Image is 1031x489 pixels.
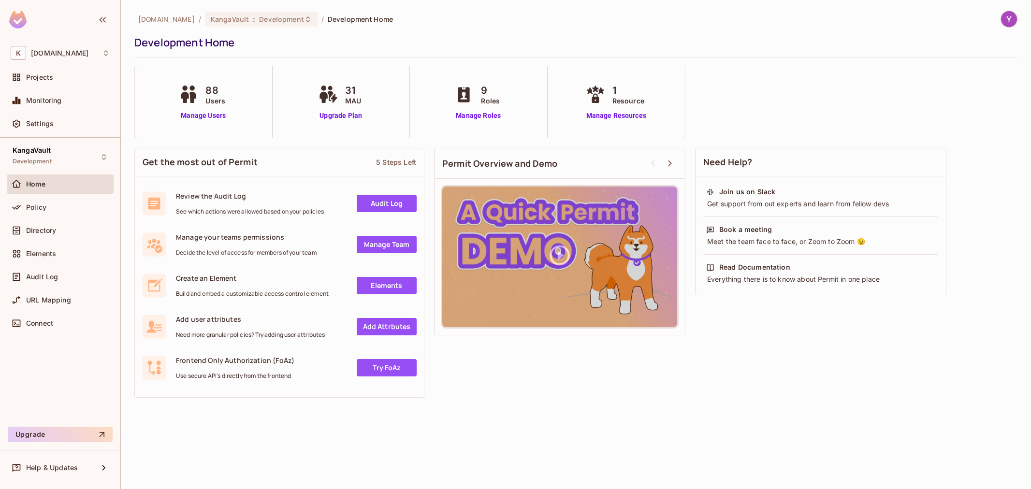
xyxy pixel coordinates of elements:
a: Manage Roles [452,111,505,121]
span: MAU [345,96,361,106]
a: Manage Team [357,236,417,253]
span: Projects [26,73,53,81]
span: Home [26,180,46,188]
div: Meet the team face to face, or Zoom to Zoom 😉 [706,237,935,246]
span: Connect [26,319,53,327]
li: / [321,14,324,24]
div: Everything there is to know about Permit in one place [706,274,935,284]
img: Yashas Kashyap [1001,11,1017,27]
span: Permit Overview and Demo [442,158,558,170]
span: Development Home [328,14,393,24]
span: Review the Audit Log [176,191,324,201]
div: Join us on Slack [719,187,775,197]
a: Manage Users [176,111,230,121]
span: Audit Log [26,273,58,281]
a: Upgrade Plan [316,111,366,121]
a: Add Attrbutes [357,318,417,335]
a: Elements [357,277,417,294]
span: Build and embed a customizable access control element [176,290,329,298]
span: Use secure API's directly from the frontend [176,372,294,380]
span: See which actions were allowed based on your policies [176,208,324,216]
div: Read Documentation [719,262,790,272]
span: 31 [345,83,361,98]
li: / [199,14,201,24]
span: K [11,46,26,60]
span: Create an Element [176,273,329,283]
span: Directory [26,227,56,234]
span: Need more granular policies? Try adding user attributes [176,331,325,339]
span: Elements [26,250,56,258]
span: Manage your teams permissions [176,232,317,242]
span: KangaVault [13,146,51,154]
span: 1 [612,83,644,98]
span: Settings [26,120,54,128]
button: Upgrade [8,427,113,442]
a: Manage Resources [583,111,649,121]
span: Need Help? [703,156,753,168]
span: Decide the level of access for members of your team [176,249,317,257]
div: 5 Steps Left [376,158,416,167]
span: Policy [26,203,46,211]
span: Development [13,158,52,165]
span: Frontend Only Authorization (FoAz) [176,356,294,365]
span: 88 [205,83,225,98]
span: 9 [481,83,500,98]
span: Monitoring [26,97,62,104]
div: Get support from out experts and learn from fellow devs [706,199,935,209]
span: the active workspace [138,14,195,24]
span: Roles [481,96,500,106]
div: Development Home [134,35,1013,50]
span: Workspace: kangasys.com [31,49,88,57]
span: Help & Updates [26,464,78,472]
span: Get the most out of Permit [143,156,258,168]
a: Try FoAz [357,359,417,376]
span: Resource [612,96,644,106]
span: Users [205,96,225,106]
span: Development [259,14,304,24]
img: SReyMgAAAABJRU5ErkJggg== [9,11,27,29]
a: Audit Log [357,195,417,212]
span: KangaVault [211,14,249,24]
span: : [252,15,256,23]
span: URL Mapping [26,296,71,304]
span: Add user attributes [176,315,325,324]
div: Book a meeting [719,225,772,234]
